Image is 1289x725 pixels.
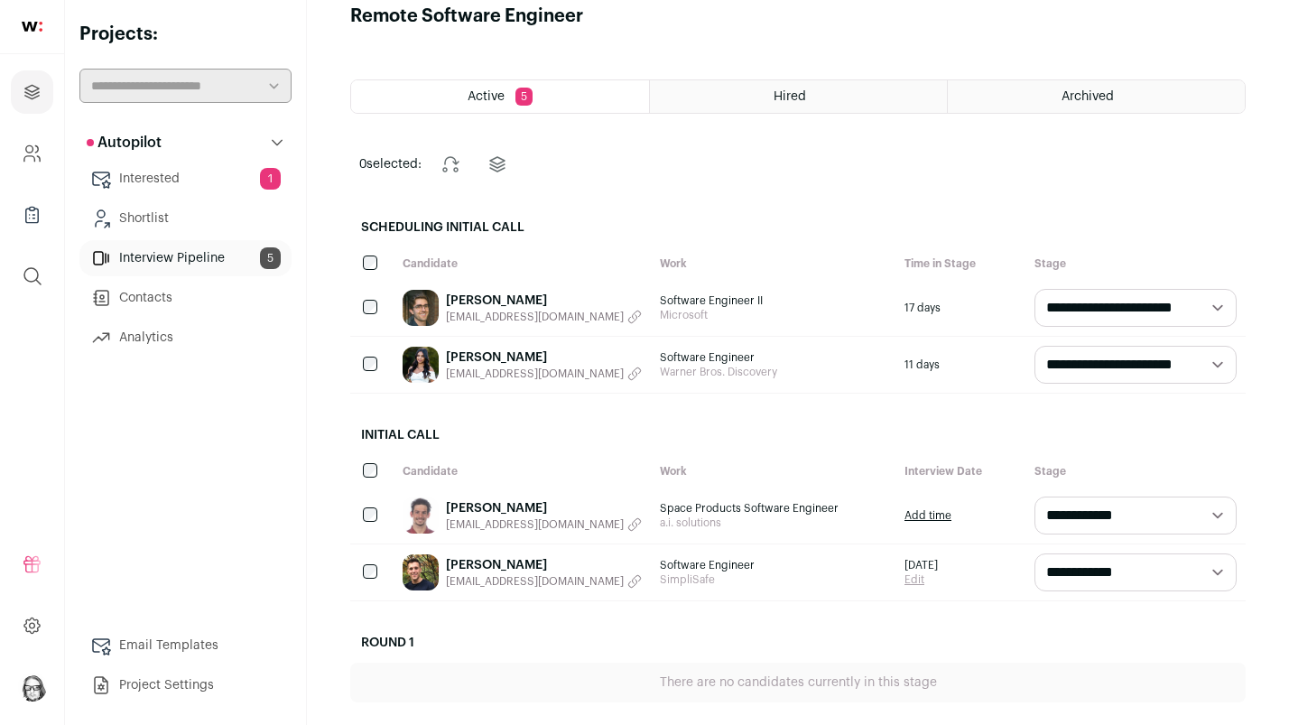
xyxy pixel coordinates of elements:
[403,497,439,534] img: 2cd0502934317124bac3a0bc7ae6e14858af43a5f3131ad86cf50a52261eb678
[79,161,292,197] a: Interested1
[79,200,292,237] a: Shortlist
[1025,247,1246,280] div: Stage
[359,158,366,171] span: 0
[446,367,642,381] button: [EMAIL_ADDRESS][DOMAIN_NAME]
[260,168,281,190] span: 1
[403,347,439,383] img: 80b0edb0302e5a8c125152c0f4901a81dd97a6798dd24e649e61ca7d96a222b2.jpg
[394,455,651,488] div: Candidate
[660,365,886,379] span: Warner Bros. Discovery
[904,558,938,572] span: [DATE]
[350,208,1246,247] h2: Scheduling Initial Call
[87,132,162,153] p: Autopilot
[515,88,533,106] span: 5
[18,673,47,702] img: 2818868-medium_jpg
[774,90,806,103] span: Hired
[446,499,642,517] a: [PERSON_NAME]
[651,247,895,280] div: Work
[446,310,624,324] span: [EMAIL_ADDRESS][DOMAIN_NAME]
[79,22,292,47] h2: Projects:
[446,556,642,574] a: [PERSON_NAME]
[350,623,1246,663] h2: Round 1
[660,308,886,322] span: Microsoft
[904,508,951,523] a: Add time
[350,4,583,29] h1: Remote Software Engineer
[895,247,1025,280] div: Time in Stage
[660,558,886,572] span: Software Engineer
[79,125,292,161] button: Autopilot
[651,455,895,488] div: Work
[446,517,642,532] button: [EMAIL_ADDRESS][DOMAIN_NAME]
[1025,455,1246,488] div: Stage
[403,554,439,590] img: a8a8bd522ed156849eec05257ff91e54b9d0e5f3f83f2e2473b28baf763fa0a6.jpg
[446,310,642,324] button: [EMAIL_ADDRESS][DOMAIN_NAME]
[948,80,1245,113] a: Archived
[660,293,886,308] span: Software Engineer II
[446,574,624,589] span: [EMAIL_ADDRESS][DOMAIN_NAME]
[394,247,651,280] div: Candidate
[1062,90,1114,103] span: Archived
[79,667,292,703] a: Project Settings
[350,415,1246,455] h2: Initial Call
[446,349,642,367] a: [PERSON_NAME]
[660,350,886,365] span: Software Engineer
[468,90,505,103] span: Active
[895,280,1025,336] div: 17 days
[904,572,938,587] a: Edit
[446,574,642,589] button: [EMAIL_ADDRESS][DOMAIN_NAME]
[429,143,472,186] button: Change stage
[895,455,1025,488] div: Interview Date
[660,516,886,530] span: a.i. solutions
[18,673,47,702] button: Open dropdown
[79,280,292,316] a: Contacts
[11,132,53,175] a: Company and ATS Settings
[22,22,42,32] img: wellfound-shorthand-0d5821cbd27db2630d0214b213865d53afaa358527fdda9d0ea32b1df1b89c2c.svg
[660,572,886,587] span: SimpliSafe
[79,320,292,356] a: Analytics
[895,337,1025,393] div: 11 days
[260,247,281,269] span: 5
[359,155,422,173] span: selected:
[11,70,53,114] a: Projects
[446,367,624,381] span: [EMAIL_ADDRESS][DOMAIN_NAME]
[403,290,439,326] img: 86c9bf7e582f0799d855c883a0f5e67055d73ce3c96635c370bf9cb0d0cddab1.jpg
[446,292,642,310] a: [PERSON_NAME]
[11,193,53,237] a: Company Lists
[350,663,1246,702] div: There are no candidates currently in this stage
[446,517,624,532] span: [EMAIL_ADDRESS][DOMAIN_NAME]
[650,80,947,113] a: Hired
[79,627,292,664] a: Email Templates
[660,501,886,516] span: Space Products Software Engineer
[79,240,292,276] a: Interview Pipeline5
